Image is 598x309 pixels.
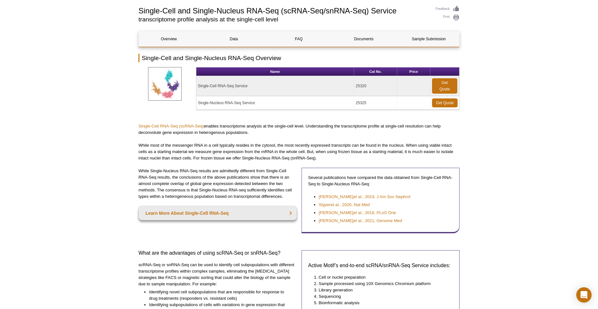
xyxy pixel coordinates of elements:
th: Price [397,67,430,76]
a: Sample Submission [399,31,459,47]
li: Library generation [319,287,447,293]
p: While Single-Nucleus RNA-Seq results are admittedly different from Single-Cell RNA-Seq results, t... [138,168,297,200]
p: While most of the messenger RNA in a cell typically resides in the cytosol, the most recently exp... [138,142,460,161]
a: [PERSON_NAME]et al., 2021, Genome Med [319,218,402,224]
h1: Single-Cell and Single-Nucleus RNA-Seq (scRNA-Seq/snRNA-Seq) Service [138,5,429,15]
p: enables transcriptome analysis at the single-cell level. Understanding the transcriptome profile ... [138,123,460,136]
a: Data [204,31,264,47]
a: Single-Cell RNA-Seq (scRNA-Seq) [138,124,204,128]
li: Sample processed using 10X Genomics Chromium platform [319,281,447,287]
a: Documents [334,31,394,47]
li: Identifying novel cell subpopulations that are responsible for response to drug treatments (respo... [149,289,290,302]
th: Name [196,67,354,76]
a: FAQ [269,31,329,47]
a: Learn More About Single-Cell RNA-Seq [138,206,297,220]
a: [PERSON_NAME]et al., 2018, PLoS One [319,210,396,216]
em: et al. [353,194,363,199]
a: Feedback [436,5,460,12]
a: Get Quote [432,78,457,94]
td: Single-Nucleus RNA-Seq Service [196,96,354,110]
p: Several publications have compared the data obtained from Single-Cell RNA-Seq to Single-Nucleus R... [308,174,453,187]
li: Bioinformatic analysis [319,300,447,306]
img: scRNA-Seq Service [148,67,182,101]
em: et al. [353,218,363,223]
em: et al. [353,210,363,215]
h2: transcriptome profile analysis at the single-cell level [138,17,429,22]
a: Overview [139,31,199,47]
th: Cat No. [354,67,397,76]
h2: Single-Cell and Single-Nucleus RNA-Seq Overview [138,54,460,62]
h3: Active Motif’s end-to-end scRNA/snRNA-Seq Service includes: [308,262,453,269]
a: Print [436,14,460,21]
div: Open Intercom Messenger [576,287,592,303]
td: Single-Cell RNA-Seq Service [196,76,354,96]
li: Cell or nuclei preparation [319,274,447,281]
a: Get Quote [432,98,458,107]
td: 25325 [354,96,397,110]
em: et al. [331,202,340,207]
a: Slyperet al., 2020, Nat Med [319,202,370,208]
a: [PERSON_NAME]et al., 2019, J Am Soc Nephrol [319,194,411,200]
p: scRNA-Seq or snRNA-Seq can be used to identify cell subpopulations with different transcriptome p... [138,262,297,287]
h3: What are the advantages of using scRNA-Seq or snRNA-Seq? [138,249,297,257]
td: 25320 [354,76,397,96]
li: Sequencing [319,293,447,300]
